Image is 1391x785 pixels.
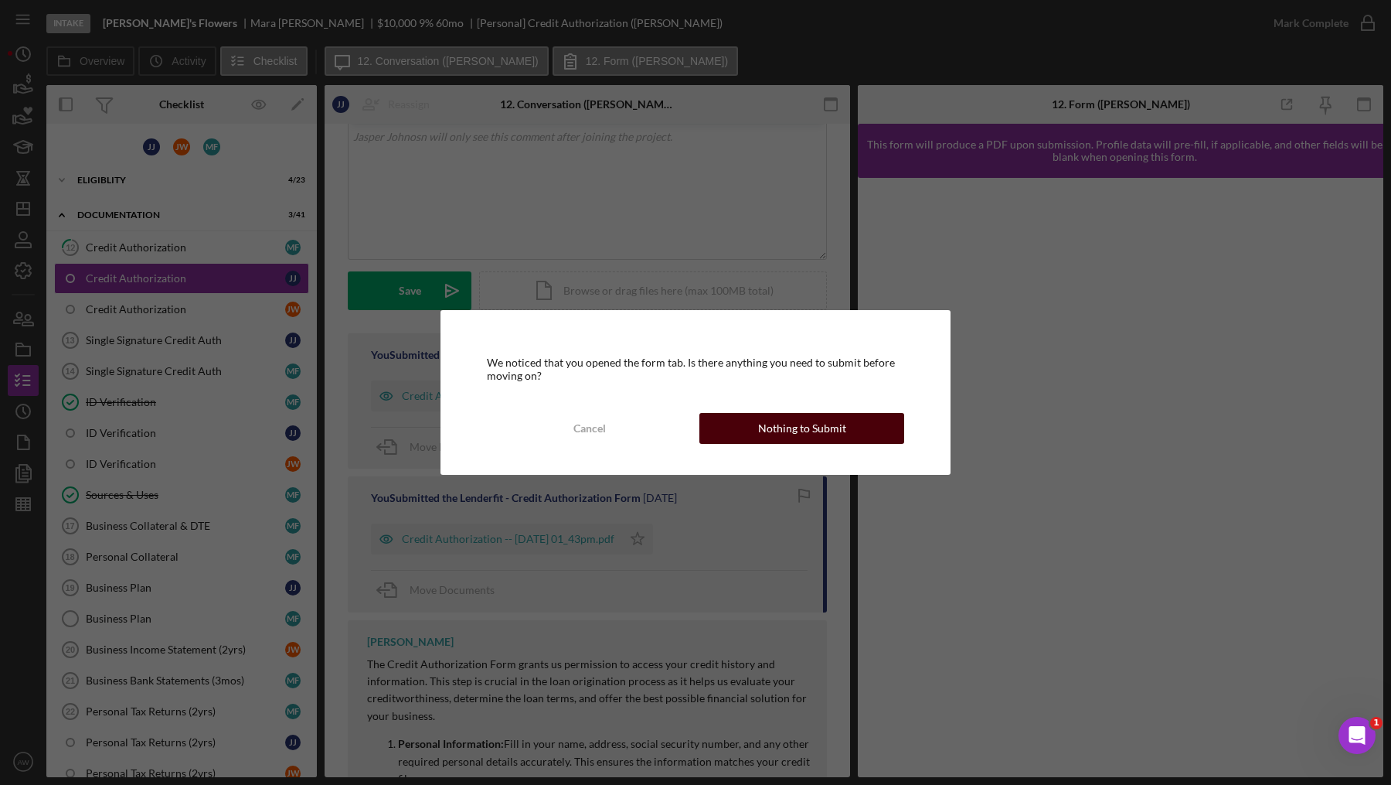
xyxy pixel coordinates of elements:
span: 1 [1370,717,1382,729]
iframe: Intercom live chat [1338,717,1376,754]
div: Nothing to Submit [758,413,846,444]
div: We noticed that you opened the form tab. Is there anything you need to submit before moving on? [487,357,904,381]
button: Cancel [487,413,692,444]
button: Nothing to Submit [699,413,904,444]
div: Cancel [573,413,606,444]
